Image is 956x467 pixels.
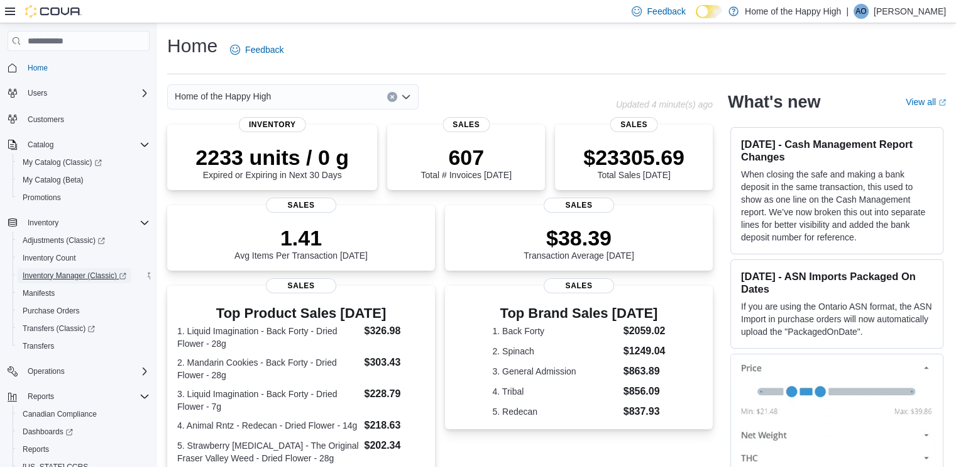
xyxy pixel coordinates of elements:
span: Customers [23,111,150,127]
span: Customers [28,115,64,125]
input: Dark Mode [696,5,722,18]
span: Adjustments (Classic) [23,235,105,245]
h3: Top Product Sales [DATE] [177,306,425,321]
dt: 2. Spinach [492,345,618,357]
a: Dashboards [13,423,155,441]
span: My Catalog (Beta) [18,172,150,188]
dd: $326.98 [364,324,424,339]
span: Home [23,60,150,76]
h3: Top Brand Sales [DATE] [492,306,665,321]
a: Canadian Compliance [18,407,102,422]
p: Home of the Happy High [745,4,841,19]
dt: 3. General Admission [492,365,618,378]
span: Inventory [239,117,306,132]
span: Users [28,88,47,98]
p: Updated 4 minute(s) ago [616,99,713,110]
a: Promotions [18,190,66,205]
span: My Catalog (Beta) [23,175,84,185]
span: Home of the Happy High [175,89,271,104]
h3: [DATE] - ASN Imports Packaged On Dates [741,270,933,295]
dt: 5. Strawberry [MEDICAL_DATA] - The Original Fraser Valley Weed - Dried Flower - 28g [177,439,359,464]
span: Purchase Orders [23,306,80,316]
button: Promotions [13,189,155,206]
h3: [DATE] - Cash Management Report Changes [741,138,933,163]
p: [PERSON_NAME] [874,4,946,19]
button: Inventory [3,214,155,232]
dd: $1249.04 [624,344,666,359]
span: Transfers [23,341,54,351]
a: My Catalog (Classic) [13,154,155,171]
p: When closing the safe and making a bank deposit in the same transaction, this used to show as one... [741,168,933,244]
span: Reports [28,391,54,402]
dt: 3. Liquid Imagination - Back Forty - Dried Flower - 7g [177,388,359,413]
span: Manifests [23,288,55,298]
dt: 4. Tribal [492,385,618,398]
p: $23305.69 [583,145,684,170]
button: Clear input [387,92,397,102]
span: Operations [28,366,65,376]
a: Transfers (Classic) [18,321,100,336]
p: If you are using the Ontario ASN format, the ASN Import in purchase orders will now automatically... [741,300,933,338]
a: Inventory Count [18,250,81,266]
dd: $218.63 [364,418,424,433]
div: Total # Invoices [DATE] [420,145,511,180]
span: My Catalog (Classic) [23,157,102,167]
span: Inventory Count [23,253,76,263]
span: Inventory Manager (Classic) [18,268,150,283]
span: Home [28,63,48,73]
span: Inventory Count [18,250,150,266]
a: View allExternal link [906,97,946,107]
span: Sales [442,117,490,132]
span: Catalog [23,137,150,152]
span: Reports [18,442,150,457]
div: Aryn Oakley [854,4,869,19]
p: $38.39 [524,225,634,250]
span: Canadian Compliance [18,407,150,422]
span: Manifests [18,286,150,301]
dt: 1. Back Forty [492,325,618,337]
dd: $863.89 [624,364,666,379]
span: Canadian Compliance [23,409,97,419]
span: Sales [266,278,336,293]
span: Dark Mode [696,18,696,19]
p: 1.41 [234,225,368,250]
a: Dashboards [18,424,78,439]
div: Transaction Average [DATE] [524,225,634,261]
span: AO [855,4,866,19]
span: Sales [610,117,657,132]
button: Canadian Compliance [13,405,155,423]
button: Operations [23,364,70,379]
span: Transfers (Classic) [18,321,150,336]
a: Feedback [225,37,288,62]
button: Customers [3,110,155,128]
div: Avg Items Per Transaction [DATE] [234,225,368,261]
a: Inventory Manager (Classic) [13,267,155,284]
div: Total Sales [DATE] [583,145,684,180]
img: Cova [25,5,82,18]
dt: 1. Liquid Imagination - Back Forty - Dried Flower - 28g [177,325,359,350]
button: Catalog [23,137,58,152]
dt: 2. Mandarin Cookies - Back Forty - Dried Flower - 28g [177,356,359,381]
div: Expired or Expiring in Next 30 Days [195,145,349,180]
p: 2233 units / 0 g [195,145,349,170]
dt: 5. Redecan [492,405,618,418]
span: Inventory [28,218,58,228]
span: Inventory Manager (Classic) [23,271,126,281]
button: Catalog [3,136,155,154]
dd: $202.34 [364,438,424,453]
a: Inventory Manager (Classic) [18,268,131,283]
span: Reports [23,389,150,404]
span: Purchase Orders [18,303,150,318]
span: Adjustments (Classic) [18,233,150,248]
span: Operations [23,364,150,379]
a: Transfers [18,339,59,354]
span: Feedback [245,43,283,56]
span: Transfers [18,339,150,354]
span: Dashboards [18,424,150,439]
dd: $837.93 [624,404,666,419]
a: My Catalog (Beta) [18,172,89,188]
dd: $2059.02 [624,324,666,339]
span: Inventory [23,215,150,230]
a: Transfers (Classic) [13,320,155,337]
button: Reports [23,389,59,404]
